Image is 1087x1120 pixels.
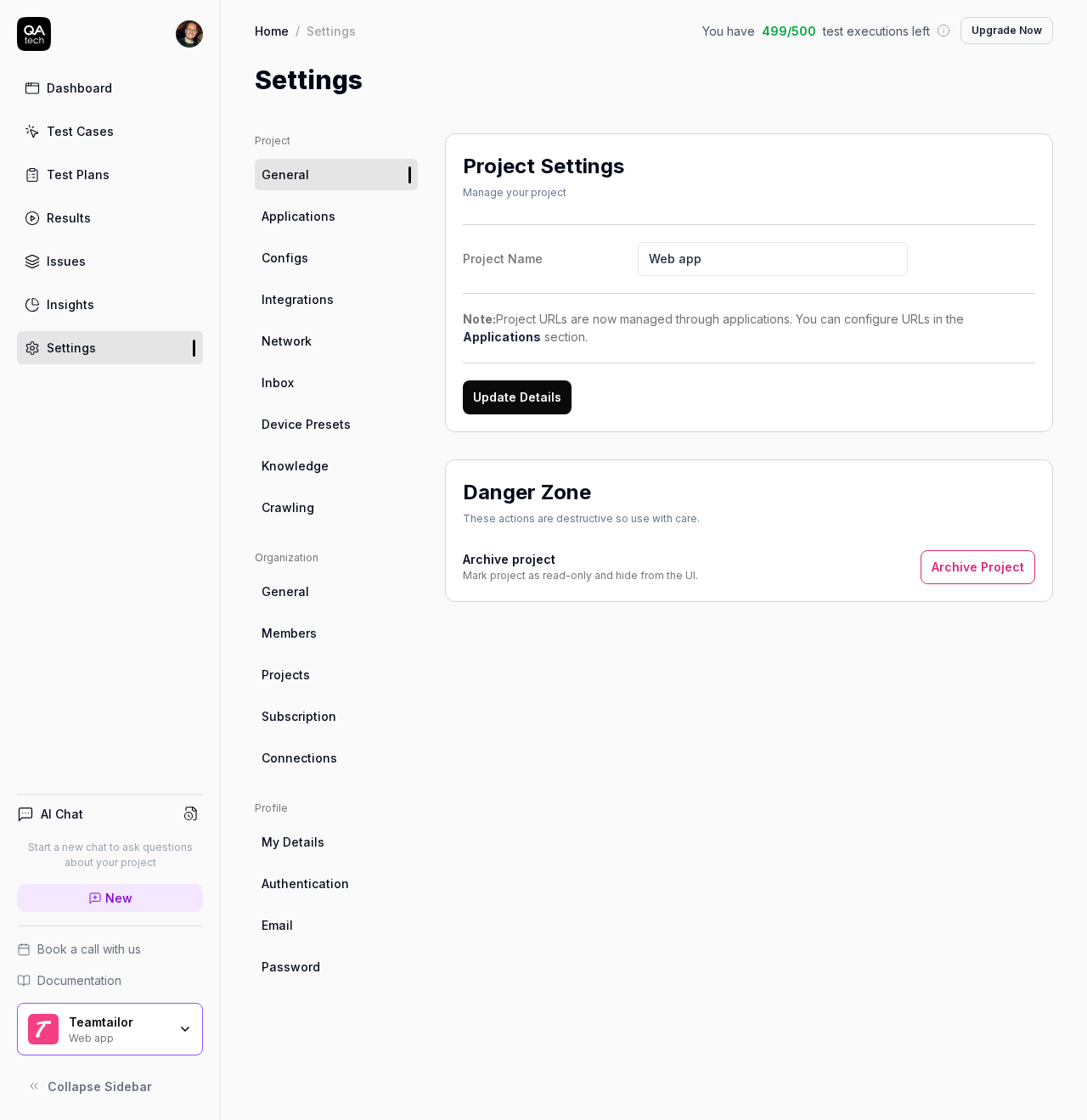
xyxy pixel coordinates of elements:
[105,889,132,907] span: New
[255,492,418,523] a: Crawling
[823,22,930,40] span: test executions left
[262,332,312,350] span: Network
[463,151,624,182] h2: Project Settings
[255,367,418,398] a: Inbox
[262,290,334,308] span: Integrations
[463,250,638,267] div: Project Name
[463,568,698,583] div: Mark project as read-only and hide from the UI.
[255,22,289,39] a: Home
[41,805,83,823] h4: AI Chat
[463,312,496,326] strong: Note:
[255,325,418,357] a: Network
[262,249,308,267] span: Configs
[255,550,418,566] div: Organization
[255,742,418,774] a: Connections
[921,550,1035,584] button: Archive Project
[37,971,121,989] span: Documentation
[17,884,203,912] a: New
[255,576,418,607] a: General
[47,339,96,357] div: Settings
[17,1069,203,1103] button: Collapse Sidebar
[463,310,1035,346] div: Project URLs are now managed through applications. You can configure URLs in the section.
[702,22,755,40] span: You have
[47,295,94,313] div: Insights
[37,940,141,958] span: Book a call with us
[17,115,203,148] a: Test Cases
[17,201,203,234] a: Results
[17,940,203,958] a: Book a call with us
[48,1078,152,1095] span: Collapse Sidebar
[463,380,572,414] button: Update Details
[255,659,418,690] a: Projects
[262,498,314,516] span: Crawling
[262,707,336,725] span: Subscription
[17,331,203,364] a: Settings
[262,207,335,225] span: Applications
[262,875,349,892] span: Authentication
[47,166,110,183] div: Test Plans
[255,200,418,232] a: Applications
[463,329,541,344] a: Applications
[262,916,293,934] span: Email
[17,288,203,321] a: Insights
[255,159,418,190] a: General
[47,122,114,140] div: Test Cases
[262,166,309,183] span: General
[17,71,203,104] a: Dashboard
[262,583,309,600] span: General
[17,840,203,870] p: Start a new chat to ask questions about your project
[762,22,816,40] span: 499 / 500
[255,909,418,941] a: Email
[17,245,203,278] a: Issues
[176,20,203,48] img: 640a12a1-878b-41e2-8de5-7a2ff01656f4.jpg
[28,1014,59,1044] img: Teamtailor Logo
[255,868,418,899] a: Authentication
[307,22,356,39] div: Settings
[255,242,418,273] a: Configs
[69,1030,167,1044] div: Web app
[262,457,329,475] span: Knowledge
[255,450,418,481] a: Knowledge
[255,951,418,982] a: Password
[463,477,591,508] h2: Danger Zone
[47,252,86,270] div: Issues
[463,185,624,200] div: Manage your project
[255,284,418,315] a: Integrations
[960,17,1053,44] button: Upgrade Now
[463,511,700,526] div: These actions are destructive so use with care.
[463,550,698,568] h4: Archive project
[255,826,418,858] a: My Details
[255,408,418,440] a: Device Presets
[47,209,91,227] div: Results
[17,1003,203,1055] button: Teamtailor LogoTeamtailorWeb app
[296,22,300,39] div: /
[255,61,363,99] h1: Settings
[255,701,418,732] a: Subscription
[638,242,908,276] input: Project Name
[255,617,418,649] a: Members
[262,415,351,433] span: Device Presets
[69,1015,167,1030] div: Teamtailor
[262,833,324,851] span: My Details
[17,158,203,191] a: Test Plans
[262,624,317,642] span: Members
[262,749,337,767] span: Connections
[17,971,203,989] a: Documentation
[262,374,294,391] span: Inbox
[262,958,320,976] span: Password
[255,801,418,816] div: Profile
[262,666,310,684] span: Projects
[255,133,418,149] div: Project
[47,79,112,97] div: Dashboard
